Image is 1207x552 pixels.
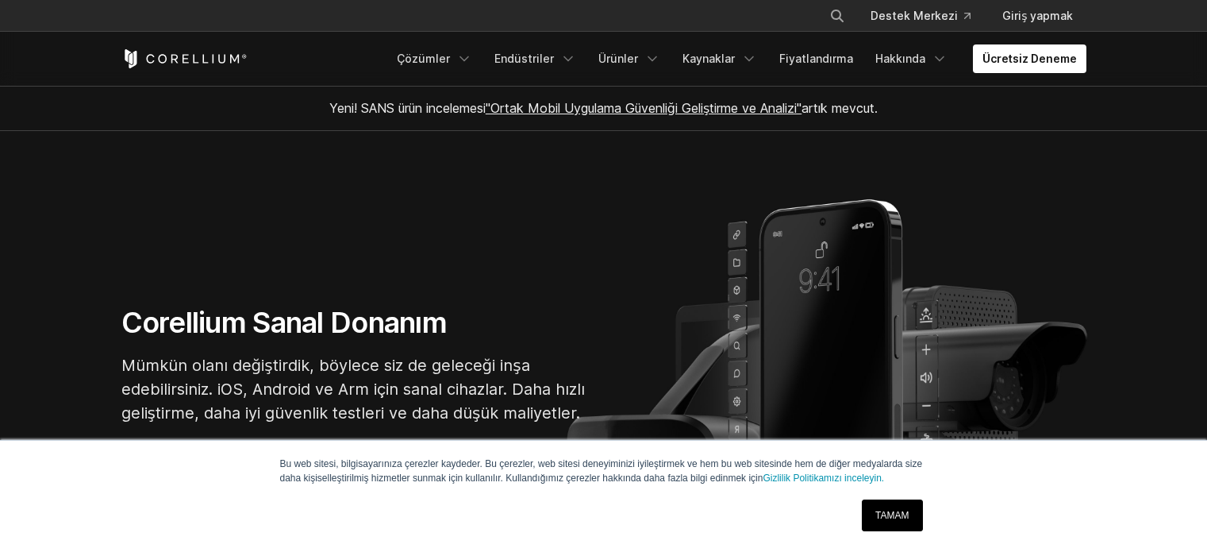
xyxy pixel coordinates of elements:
[121,49,248,68] a: Corellium Ana Sayfası
[486,100,802,116] a: "Ortak Mobil Uygulama Güvenliği Geliştirme ve Analizi"
[121,356,585,423] font: Mümkün olanı değiştirdik, böylece siz de geleceği inşa edebilirsiniz. iOS, Android ve Arm için sa...
[397,52,450,65] font: Çözümler
[329,100,486,116] font: Yeni! SANS ürün incelemesi
[779,52,853,65] font: Fiyatlandırma
[280,458,923,484] font: Bu web sitesi, bilgisayarınıza çerezler kaydeder. Bu çerezler, web sitesi deneyiminizi iyileştirm...
[763,473,884,484] a: Gizlilik Politikamızı inceleyin.
[862,500,922,531] a: TAMAM
[1002,9,1073,22] font: Giriş yapmak
[875,52,925,65] font: Hakkında
[810,2,1086,30] div: Gezinme Menüsü
[494,52,554,65] font: Endüstriler
[875,510,909,521] font: TAMAM
[871,9,958,22] font: Destek Merkezi
[682,52,735,65] font: Kaynaklar
[823,2,851,30] button: Aramak
[387,44,1086,73] div: Gezinme Menüsü
[801,100,878,116] font: artık mevcut.
[982,52,1077,65] font: Ücretsiz Deneme
[598,52,638,65] font: Ürünler
[121,305,447,340] font: Corellium Sanal Donanım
